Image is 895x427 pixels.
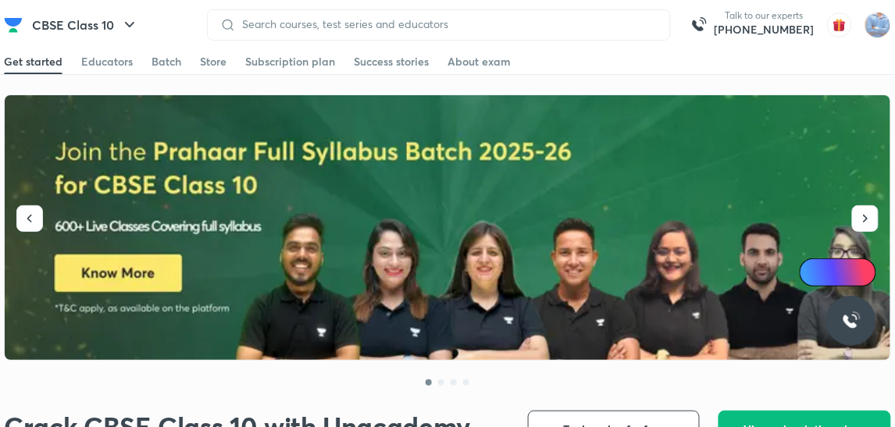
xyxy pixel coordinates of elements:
a: About exam [447,49,511,74]
div: Batch [152,54,181,69]
input: Search courses, test series and educators [236,18,658,30]
img: avatar [827,12,852,37]
a: Success stories [354,49,429,74]
div: Store [200,54,226,69]
button: CBSE Class 10 [23,9,148,41]
a: Batch [152,49,181,74]
div: Get started [4,54,62,69]
a: Educators [81,49,133,74]
a: Get started [4,49,62,74]
span: Ai Doubts [825,266,867,279]
a: Store [200,49,226,74]
a: Ai Doubts [800,258,876,286]
img: ttu [842,311,861,330]
img: call-us [683,9,715,41]
img: sukhneet singh sidhu [865,12,891,38]
img: Icon [809,266,822,279]
div: Educators [81,54,133,69]
img: Company Logo [4,16,23,34]
a: Subscription plan [245,49,335,74]
div: Success stories [354,54,429,69]
div: About exam [447,54,511,69]
p: Talk to our experts [715,9,815,22]
a: [PHONE_NUMBER] [715,22,815,37]
div: Subscription plan [245,54,335,69]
